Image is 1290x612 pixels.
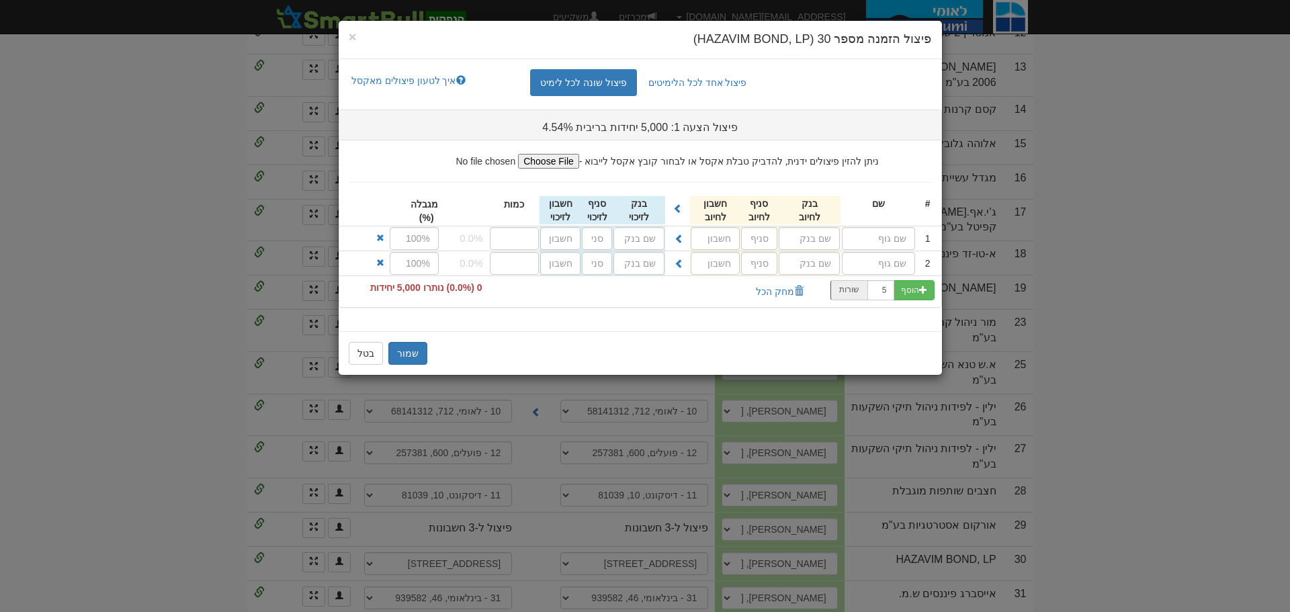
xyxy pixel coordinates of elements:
input: סניף [741,252,777,275]
input: שם בנק [613,252,664,275]
input: שם בנק [779,252,840,275]
button: בטל [349,342,383,365]
input: חשבון [540,227,580,250]
div: שם [841,196,916,211]
div: כמות [490,197,540,212]
a: פיצול שונה לכל לימיט [530,69,637,96]
div: 1 [916,231,931,246]
div: סניף לחיוב [740,196,778,224]
input: שם גוף [842,227,915,250]
span: 0.0% [460,231,482,245]
div: מגבלה (%) [415,197,439,225]
input: 100% [390,227,439,250]
button: הוסף [894,280,935,300]
input: חשבון [691,227,740,250]
input: 100% [390,252,439,275]
button: Close [349,30,357,44]
input: שם בנק [613,227,664,250]
span: 0 (0.0%) נותרו 5,000 יחידות [363,277,489,298]
a: איך לטעון פיצולים מאקסל [343,69,474,92]
input: סניף [741,227,777,250]
button: שמור [388,342,427,365]
button: מחק הכל [747,280,812,303]
div: סניף לזיכוי [581,196,613,224]
div: # [916,196,931,211]
input: חשבון [540,252,580,275]
div: חשבון לזיכוי [540,196,581,224]
div: ניתן להזין פיצולים ידנית, להדביק טבלת אקסל או לבחור קובץ אקסל לייבוא - [339,140,941,169]
h3: פיצול הצעה 1: 5,000 יחידות בריבית 4.54% [500,122,781,134]
input: סניף [582,252,612,275]
span: 0.0% [460,256,482,270]
input: סניף [582,227,612,250]
a: פיצול אחד לכל הלימיטים [638,69,757,96]
span: × [349,29,357,44]
input: שם גוף [842,252,915,275]
span: פיצול הזמנה מספר 30 (HAZAVIM BOND, LP) [693,32,932,46]
div: בנק לזיכוי [613,196,665,224]
input: שם בנק [779,227,840,250]
div: בנק לחיוב [778,196,841,224]
div: 2 [916,256,931,271]
input: חשבון [691,252,740,275]
small: שורות [839,285,859,294]
div: חשבון לחיוב [690,196,740,224]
